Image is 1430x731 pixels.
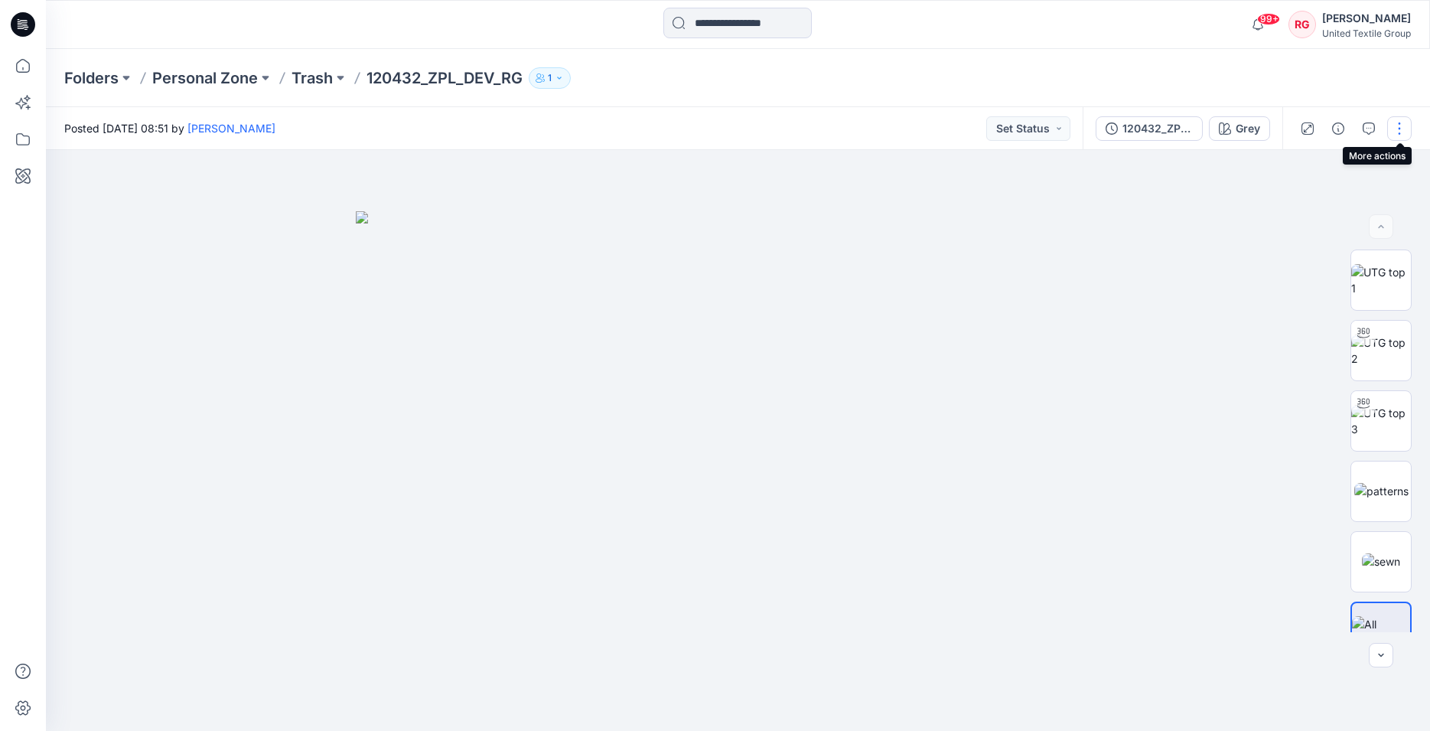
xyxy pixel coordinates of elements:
[1362,553,1400,569] img: sewn
[1351,405,1411,437] img: UTG top 3
[1354,483,1409,499] img: patterns
[1122,120,1193,137] div: 120432_ZPL_DEV_RG
[1236,120,1260,137] div: Grey
[64,120,275,136] span: Posted [DATE] 08:51 by
[187,122,275,135] a: [PERSON_NAME]
[292,67,333,89] a: Trash
[1209,116,1270,141] button: Grey
[1257,13,1280,25] span: 99+
[1351,264,1411,296] img: UTG top 1
[1288,11,1316,38] div: RG
[548,70,552,86] p: 1
[1322,9,1411,28] div: [PERSON_NAME]
[1351,334,1411,367] img: UTG top 2
[366,67,523,89] p: 120432_ZPL_DEV_RG
[1096,116,1203,141] button: 120432_ZPL_DEV_RG
[152,67,258,89] a: Personal Zone
[1352,616,1410,648] img: All colorways
[1326,116,1350,141] button: Details
[1322,28,1411,39] div: United Textile Group
[529,67,571,89] button: 1
[64,67,119,89] a: Folders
